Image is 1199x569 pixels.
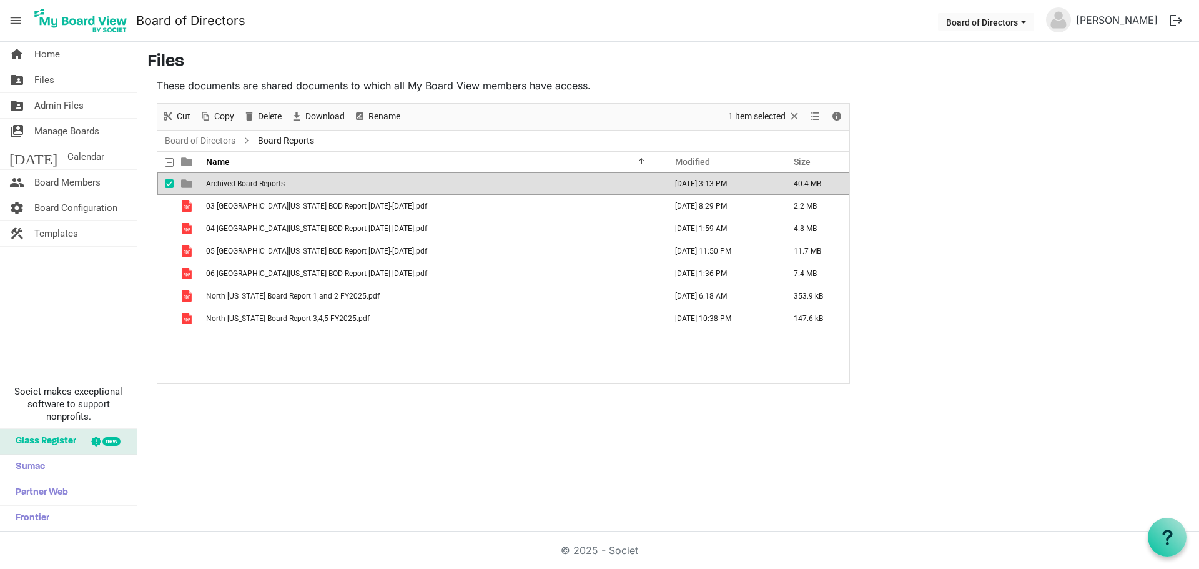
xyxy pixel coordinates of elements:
[675,157,710,167] span: Modified
[1071,7,1163,32] a: [PERSON_NAME]
[136,8,245,33] a: Board of Directors
[286,104,349,130] div: Download
[239,104,286,130] div: Delete
[34,67,54,92] span: Files
[9,67,24,92] span: folder_shared
[157,217,174,240] td: checkbox
[157,104,195,130] div: Cut
[9,195,24,220] span: settings
[662,307,781,330] td: April 09, 2025 10:38 PM column header Modified
[174,217,202,240] td: is template cell column header type
[157,78,850,93] p: These documents are shared documents to which all My Board View members have access.
[202,172,662,195] td: Archived Board Reports is template cell column header Name
[174,285,202,307] td: is template cell column header type
[160,109,193,124] button: Cut
[202,285,662,307] td: North Idaho Board Report 1 and 2 FY2025.pdf is template cell column header Name
[349,104,405,130] div: Rename
[781,307,849,330] td: 147.6 kB is template cell column header Size
[206,179,285,188] span: Archived Board Reports
[781,240,849,262] td: 11.7 MB is template cell column header Size
[175,109,192,124] span: Cut
[257,109,283,124] span: Delete
[9,93,24,118] span: folder_shared
[726,109,803,124] button: Selection
[157,262,174,285] td: checkbox
[781,195,849,217] td: 2.2 MB is template cell column header Size
[34,170,101,195] span: Board Members
[304,109,346,124] span: Download
[202,195,662,217] td: 03 South Idaho BOD Report December 5, 2024-March 5, 2025.pdf is template cell column header Name
[34,119,99,144] span: Manage Boards
[202,307,662,330] td: North Idaho Board Report 3,4,5 FY2025.pdf is template cell column header Name
[1046,7,1071,32] img: no-profile-picture.svg
[9,455,45,480] span: Sumac
[662,240,781,262] td: June 09, 2025 11:50 PM column header Modified
[662,195,781,217] td: March 05, 2025 8:29 PM column header Modified
[724,104,805,130] div: Clear selection
[202,240,662,262] td: 05 South Idaho BOD Report May 8-June 9, 2025.pdf is template cell column header Name
[367,109,402,124] span: Rename
[826,104,847,130] div: Details
[174,172,202,195] td: is template cell column header type
[662,262,781,285] td: August 13, 2025 1:36 PM column header Modified
[206,269,427,278] span: 06 [GEOGRAPHIC_DATA][US_STATE] BOD Report [DATE]-[DATE].pdf
[31,5,131,36] img: My Board View Logo
[829,109,846,124] button: Details
[289,109,347,124] button: Download
[34,195,117,220] span: Board Configuration
[807,109,822,124] button: View dropdownbutton
[727,109,787,124] span: 1 item selected
[781,262,849,285] td: 7.4 MB is template cell column header Size
[9,42,24,67] span: home
[174,240,202,262] td: is template cell column header type
[255,133,317,149] span: Board Reports
[662,285,781,307] td: December 09, 2024 6:18 AM column header Modified
[241,109,284,124] button: Delete
[202,217,662,240] td: 04 South Idaho BOD Report March 6-May 7, 2025.pdf is template cell column header Name
[9,429,76,454] span: Glass Register
[206,157,230,167] span: Name
[781,172,849,195] td: 40.4 MB is template cell column header Size
[206,314,370,323] span: North [US_STATE] Board Report 3,4,5 FY2025.pdf
[34,221,78,246] span: Templates
[206,247,427,255] span: 05 [GEOGRAPHIC_DATA][US_STATE] BOD Report [DATE]-[DATE].pdf
[781,285,849,307] td: 353.9 kB is template cell column header Size
[1163,7,1189,34] button: logout
[157,307,174,330] td: checkbox
[147,52,1189,73] h3: Files
[102,437,121,446] div: new
[34,42,60,67] span: Home
[197,109,237,124] button: Copy
[662,172,781,195] td: August 07, 2025 3:13 PM column header Modified
[174,307,202,330] td: is template cell column header type
[174,262,202,285] td: is template cell column header type
[662,217,781,240] td: May 08, 2025 1:59 AM column header Modified
[157,172,174,195] td: checkbox
[157,285,174,307] td: checkbox
[794,157,811,167] span: Size
[206,202,427,210] span: 03 [GEOGRAPHIC_DATA][US_STATE] BOD Report [DATE]-[DATE].pdf
[195,104,239,130] div: Copy
[67,144,104,169] span: Calendar
[9,170,24,195] span: people
[6,385,131,423] span: Societ makes exceptional software to support nonprofits.
[213,109,235,124] span: Copy
[157,195,174,217] td: checkbox
[157,240,174,262] td: checkbox
[31,5,136,36] a: My Board View Logo
[174,195,202,217] td: is template cell column header type
[561,544,638,557] a: © 2025 - Societ
[352,109,403,124] button: Rename
[938,13,1034,31] button: Board of Directors dropdownbutton
[9,480,68,505] span: Partner Web
[9,119,24,144] span: switch_account
[9,506,49,531] span: Frontier
[202,262,662,285] td: 06 South Idaho BOD Report June 10-August 11, 2025.pdf is template cell column header Name
[206,224,427,233] span: 04 [GEOGRAPHIC_DATA][US_STATE] BOD Report [DATE]-[DATE].pdf
[34,93,84,118] span: Admin Files
[9,221,24,246] span: construction
[781,217,849,240] td: 4.8 MB is template cell column header Size
[206,292,380,300] span: North [US_STATE] Board Report 1 and 2 FY2025.pdf
[162,133,238,149] a: Board of Directors
[805,104,826,130] div: View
